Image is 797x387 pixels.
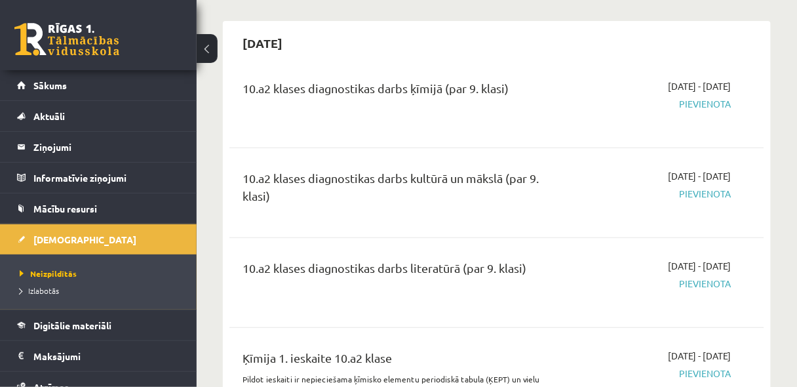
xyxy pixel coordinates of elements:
[17,193,180,224] a: Mācību resursi
[33,234,136,245] span: [DEMOGRAPHIC_DATA]
[20,285,184,296] a: Izlabotās
[17,341,180,371] a: Maksājumi
[33,203,97,214] span: Mācību resursi
[17,70,180,100] a: Sākums
[243,349,562,373] div: Ķīmija 1. ieskaite 10.a2 klase
[669,259,731,273] span: [DATE] - [DATE]
[17,310,180,340] a: Digitālie materiāli
[17,224,180,255] a: [DEMOGRAPHIC_DATA]
[581,367,731,380] span: Pievienota
[669,349,731,363] span: [DATE] - [DATE]
[669,79,731,93] span: [DATE] - [DATE]
[243,169,562,211] div: 10.a2 klases diagnostikas darbs kultūrā un mākslā (par 9. klasi)
[669,169,731,183] span: [DATE] - [DATE]
[33,341,180,371] legend: Maksājumi
[33,79,67,91] span: Sākums
[20,268,77,279] span: Neizpildītās
[33,163,180,193] legend: Informatīvie ziņojumi
[14,23,119,56] a: Rīgas 1. Tālmācības vidusskola
[17,132,180,162] a: Ziņojumi
[17,163,180,193] a: Informatīvie ziņojumi
[581,277,731,291] span: Pievienota
[17,101,180,131] a: Aktuāli
[243,79,562,104] div: 10.a2 klases diagnostikas darbs ķīmijā (par 9. klasi)
[581,97,731,111] span: Pievienota
[243,259,562,283] div: 10.a2 klases diagnostikas darbs literatūrā (par 9. klasi)
[33,319,111,331] span: Digitālie materiāli
[33,110,65,122] span: Aktuāli
[581,187,731,201] span: Pievienota
[229,28,296,58] h2: [DATE]
[33,132,180,162] legend: Ziņojumi
[20,268,184,279] a: Neizpildītās
[20,285,59,296] span: Izlabotās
